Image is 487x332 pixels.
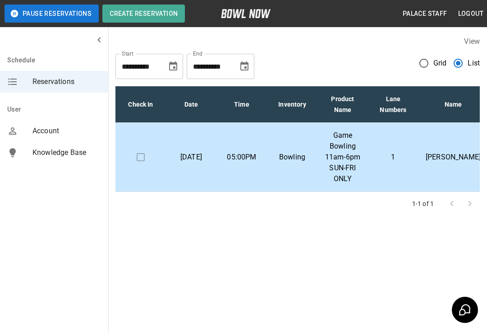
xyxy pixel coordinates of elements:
button: Pause Reservations [5,5,99,23]
th: Product Name [317,86,368,123]
button: Choose date, selected date is Sep 29, 2025 [164,57,182,75]
p: 05:00PM [224,152,260,163]
p: Bowling [274,152,310,163]
span: Knowledge Base [32,147,101,158]
button: Choose date, selected date is Oct 29, 2025 [235,57,253,75]
th: Check In [115,86,166,123]
th: Lane Numbers [368,86,418,123]
span: Reservations [32,76,101,87]
img: logo [221,9,271,18]
th: Inventory [267,86,317,123]
p: Game Bowling 11am-6pm SUN-FRI ONLY [325,130,361,184]
button: Palace Staff [399,5,451,22]
label: View [464,37,480,46]
th: Date [166,86,216,123]
th: Time [216,86,267,123]
p: [DATE] [173,152,209,163]
p: [PERSON_NAME] [426,152,481,163]
span: List [468,58,480,69]
span: Grid [433,58,447,69]
button: Create Reservation [102,5,185,23]
p: 1-1 of 1 [412,199,434,208]
span: Account [32,126,101,136]
p: 1 [375,152,411,163]
button: Logout [455,5,487,22]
